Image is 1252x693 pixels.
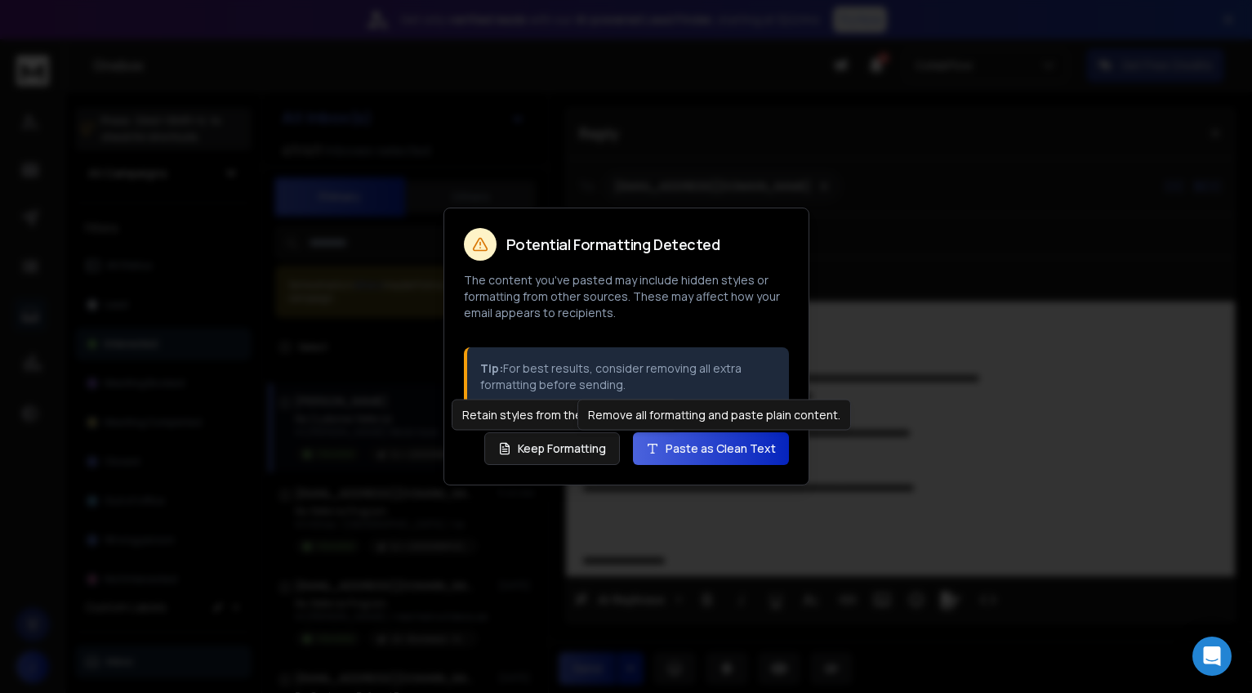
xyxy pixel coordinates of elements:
button: Keep Formatting [484,432,620,465]
p: For best results, consider removing all extra formatting before sending. [480,360,776,393]
p: The content you've pasted may include hidden styles or formatting from other sources. These may a... [464,272,789,321]
button: Paste as Clean Text [633,432,789,465]
h2: Potential Formatting Detected [506,237,720,252]
div: Open Intercom Messenger [1192,637,1232,676]
strong: Tip: [480,360,503,376]
div: Retain styles from the original source. [452,400,678,431]
div: Remove all formatting and paste plain content. [577,400,851,431]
